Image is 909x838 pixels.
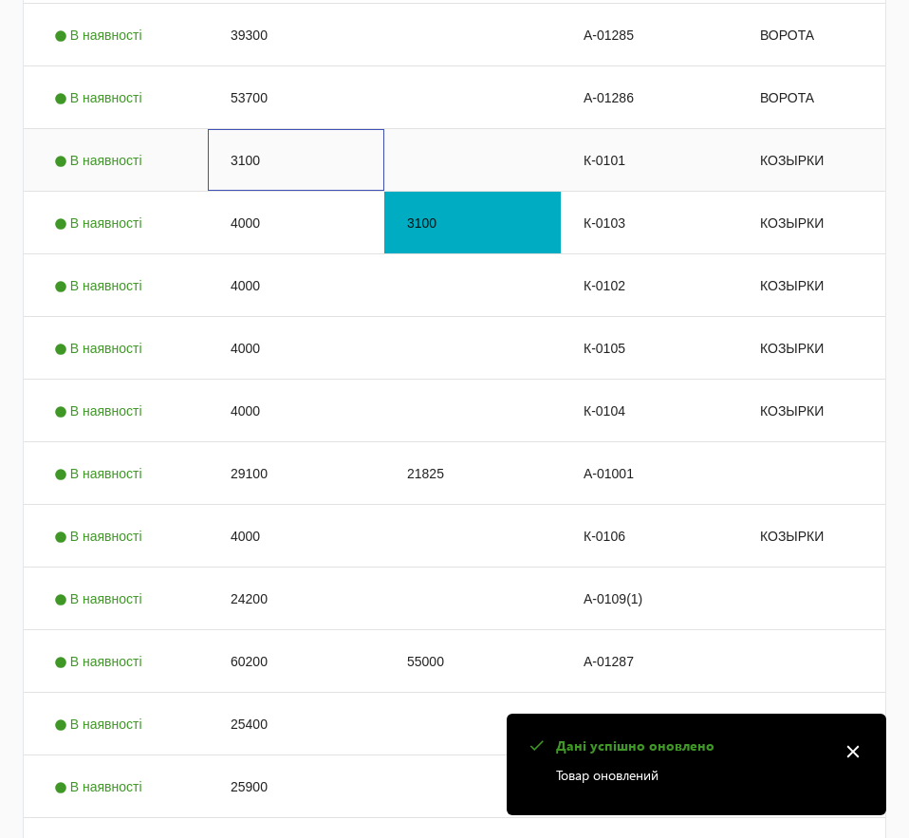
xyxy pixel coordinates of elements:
span: В наявності [54,654,147,669]
div: К-0101 [561,129,737,191]
span: В наявності [54,403,147,419]
span: В наявності [54,466,147,481]
div: А-01287 [561,630,737,692]
div: 39300 [208,4,384,65]
span: В наявності [54,28,147,43]
div: 24200 [208,568,384,629]
div: 4000 [208,317,384,379]
div: К-0104 [561,380,737,441]
span: В наявності [54,341,147,356]
div: 3100 [208,129,384,191]
div: 4000 [208,192,384,253]
mat-icon: close [839,737,867,766]
p: Товар оновлений [556,765,827,785]
div: А-01237(1) [561,693,737,754]
div: 4000 [208,505,384,567]
div: К-0106 [561,505,737,567]
div: А-01001 [561,442,737,504]
div: А-01285 [561,4,737,65]
div: 53700 [208,66,384,128]
div: 60200 [208,630,384,692]
span: В наявності [54,529,147,544]
mat-icon: check [524,734,548,758]
div: 21825 [384,442,561,504]
span: В наявності [54,278,147,293]
span: В наявності [54,717,147,732]
span: В наявності [54,153,147,168]
div: 3100 [384,192,561,253]
div: А-0109(1) [561,568,737,629]
div: 4000 [208,380,384,441]
div: 4000 [208,254,384,316]
span: В наявності [54,90,147,105]
p: Дані успішно оновлено [556,736,827,755]
div: К-0102 [561,254,737,316]
div: А-01286 [561,66,737,128]
span: В наявності [54,779,147,794]
div: 29100 [208,442,384,504]
div: 55000 [384,630,561,692]
div: 25900 [208,755,384,817]
div: К-0103 [561,192,737,253]
span: В наявності [54,591,147,606]
span: В наявності [54,215,147,231]
div: К-0105 [561,317,737,379]
div: 25400 [208,693,384,754]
